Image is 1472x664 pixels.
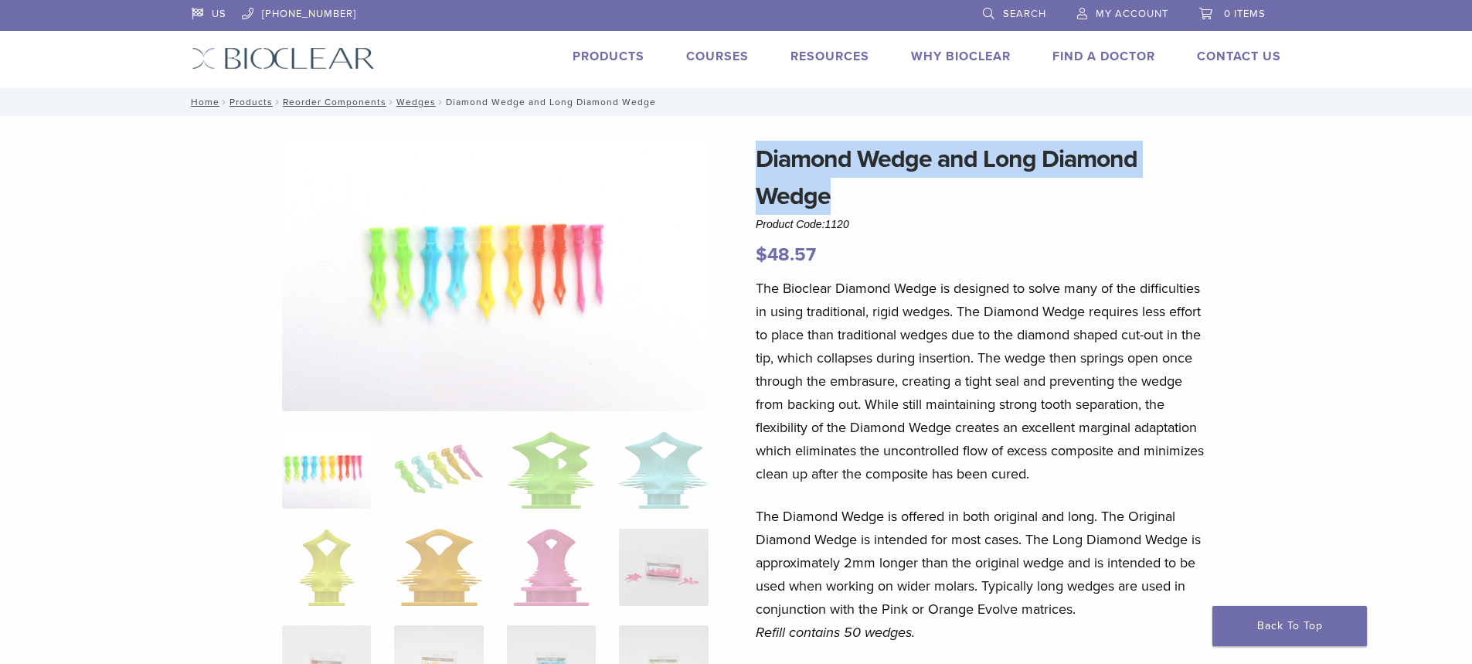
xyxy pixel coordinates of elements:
span: My Account [1096,8,1168,20]
a: Courses [686,49,749,64]
span: Search [1003,8,1046,20]
img: Diamond Wedge and Long Diamond Wedge - Image 4 [619,431,708,509]
p: The Bioclear Diamond Wedge is designed to solve many of the difficulties in using traditional, ri... [756,277,1210,485]
span: / [273,98,283,106]
img: Diamond Wedge and Long Diamond Wedge - Image 8 [619,529,708,606]
a: Why Bioclear [911,49,1011,64]
a: Wedges [396,97,436,107]
a: Products [229,97,273,107]
span: $ [756,243,767,266]
span: / [436,98,446,106]
a: Reorder Components [283,97,386,107]
a: Home [186,97,219,107]
span: 1120 [825,218,849,230]
bdi: 48.57 [756,243,816,266]
nav: Diamond Wedge and Long Diamond Wedge [180,88,1293,116]
a: Products [573,49,644,64]
img: DSC_0187_v3-1920x1218-1.png [282,141,709,411]
img: Diamond Wedge and Long Diamond Wedge - Image 3 [507,431,596,509]
img: DSC_0187_v3-1920x1218-1-324x324.png [282,431,371,509]
a: Back To Top [1212,606,1367,646]
img: Diamond Wedge and Long Diamond Wedge - Image 7 [513,529,590,606]
img: Diamond Wedge and Long Diamond Wedge - Image 2 [394,431,483,509]
img: Diamond Wedge and Long Diamond Wedge - Image 5 [299,529,355,606]
img: Bioclear [192,47,375,70]
span: Product Code: [756,218,849,230]
p: The Diamond Wedge is offered in both original and long. The Original Diamond Wedge is intended fo... [756,505,1210,644]
a: Contact Us [1197,49,1281,64]
span: 0 items [1224,8,1266,20]
span: / [386,98,396,106]
a: Find A Doctor [1052,49,1155,64]
span: / [219,98,229,106]
em: Refill contains 50 wedges. [756,624,915,641]
h1: Diamond Wedge and Long Diamond Wedge [756,141,1210,215]
img: Diamond Wedge and Long Diamond Wedge - Image 6 [396,529,482,606]
a: Resources [790,49,869,64]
